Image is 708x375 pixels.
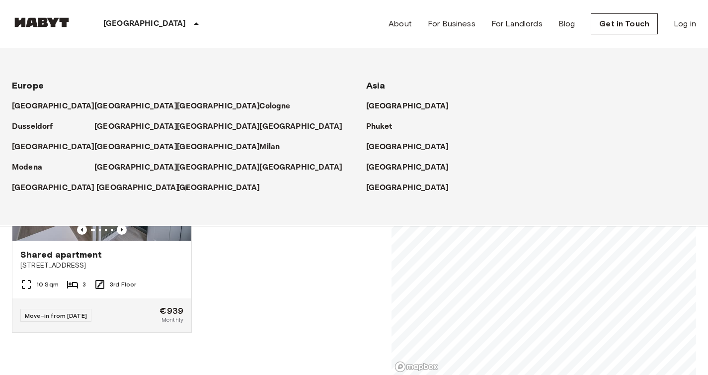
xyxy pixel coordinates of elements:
[177,121,260,133] p: [GEOGRAPHIC_DATA]
[12,121,63,133] a: Dusseldorf
[12,162,42,174] p: Modena
[366,141,449,153] p: [GEOGRAPHIC_DATA]
[259,141,290,153] a: Milan
[117,225,127,235] button: Previous image
[110,280,136,289] span: 3rd Floor
[259,141,280,153] p: Milan
[366,162,459,174] a: [GEOGRAPHIC_DATA]
[94,100,187,112] a: [GEOGRAPHIC_DATA]
[366,121,402,133] a: Phuket
[103,18,186,30] p: [GEOGRAPHIC_DATA]
[96,182,189,194] a: [GEOGRAPHIC_DATA]
[159,306,183,315] span: €939
[394,361,438,373] a: Mapbox logo
[177,141,260,153] p: [GEOGRAPHIC_DATA]
[674,18,696,30] a: Log in
[177,182,260,194] p: [GEOGRAPHIC_DATA]
[94,141,187,153] a: [GEOGRAPHIC_DATA]
[12,141,95,153] p: [GEOGRAPHIC_DATA]
[77,225,87,235] button: Previous image
[94,162,187,174] a: [GEOGRAPHIC_DATA]
[177,162,260,174] p: [GEOGRAPHIC_DATA]
[12,182,95,194] p: [GEOGRAPHIC_DATA]
[96,182,179,194] p: [GEOGRAPHIC_DATA]
[259,100,300,112] a: Cologne
[94,162,177,174] p: [GEOGRAPHIC_DATA]
[12,17,72,27] img: Habyt
[177,141,270,153] a: [GEOGRAPHIC_DATA]
[177,121,270,133] a: [GEOGRAPHIC_DATA]
[12,100,105,112] a: [GEOGRAPHIC_DATA]
[491,18,543,30] a: For Landlords
[161,315,183,324] span: Monthly
[94,141,177,153] p: [GEOGRAPHIC_DATA]
[428,18,475,30] a: For Business
[12,121,192,333] a: Marketing picture of unit NL-10-007-01MPrevious imagePrevious imageShared apartment[STREET_ADDRES...
[177,100,270,112] a: [GEOGRAPHIC_DATA]
[259,121,352,133] a: [GEOGRAPHIC_DATA]
[82,280,86,289] span: 3
[259,121,342,133] p: [GEOGRAPHIC_DATA]
[366,100,449,112] p: [GEOGRAPHIC_DATA]
[259,162,342,174] p: [GEOGRAPHIC_DATA]
[20,261,183,271] span: [STREET_ADDRESS]
[25,312,87,319] span: Move-in from [DATE]
[366,80,386,91] span: Asia
[591,13,658,34] a: Get in Touch
[12,100,95,112] p: [GEOGRAPHIC_DATA]
[366,100,459,112] a: [GEOGRAPHIC_DATA]
[94,121,187,133] a: [GEOGRAPHIC_DATA]
[36,280,59,289] span: 10 Sqm
[94,121,177,133] p: [GEOGRAPHIC_DATA]
[12,80,44,91] span: Europe
[12,121,53,133] p: Dusseldorf
[177,162,270,174] a: [GEOGRAPHIC_DATA]
[389,18,412,30] a: About
[366,182,459,194] a: [GEOGRAPHIC_DATA]
[177,182,270,194] a: [GEOGRAPHIC_DATA]
[558,18,575,30] a: Blog
[12,141,105,153] a: [GEOGRAPHIC_DATA]
[259,100,290,112] p: Cologne
[94,100,177,112] p: [GEOGRAPHIC_DATA]
[366,162,449,174] p: [GEOGRAPHIC_DATA]
[177,100,260,112] p: [GEOGRAPHIC_DATA]
[12,162,52,174] a: Modena
[12,182,105,194] a: [GEOGRAPHIC_DATA]
[366,182,449,194] p: [GEOGRAPHIC_DATA]
[259,162,352,174] a: [GEOGRAPHIC_DATA]
[366,141,459,153] a: [GEOGRAPHIC_DATA]
[20,249,102,261] span: Shared apartment
[366,121,393,133] p: Phuket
